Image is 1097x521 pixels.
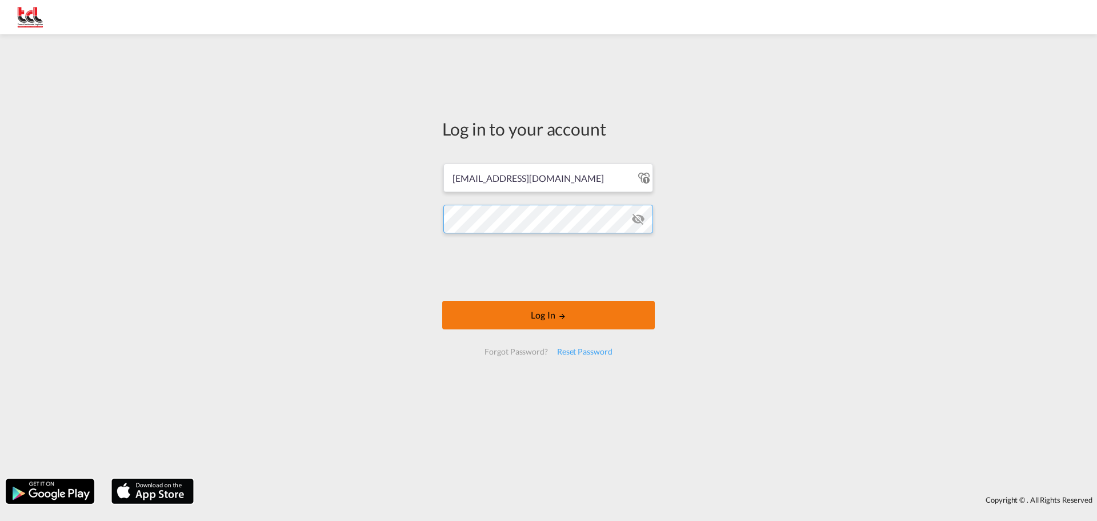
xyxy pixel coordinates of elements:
[480,341,552,362] div: Forgot Password?
[443,164,653,192] input: Enter email/phone number
[442,117,655,141] div: Log in to your account
[110,478,195,505] img: apple.png
[17,5,43,30] img: 7f4c0620383011eea051fdf82ba72442.jpeg
[631,212,645,226] md-icon: icon-eye-off
[199,490,1097,510] div: Copyright © . All Rights Reserved
[552,341,617,362] div: Reset Password
[5,478,95,505] img: google.png
[462,245,635,289] iframe: reCAPTCHA
[442,301,655,329] button: LOGIN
